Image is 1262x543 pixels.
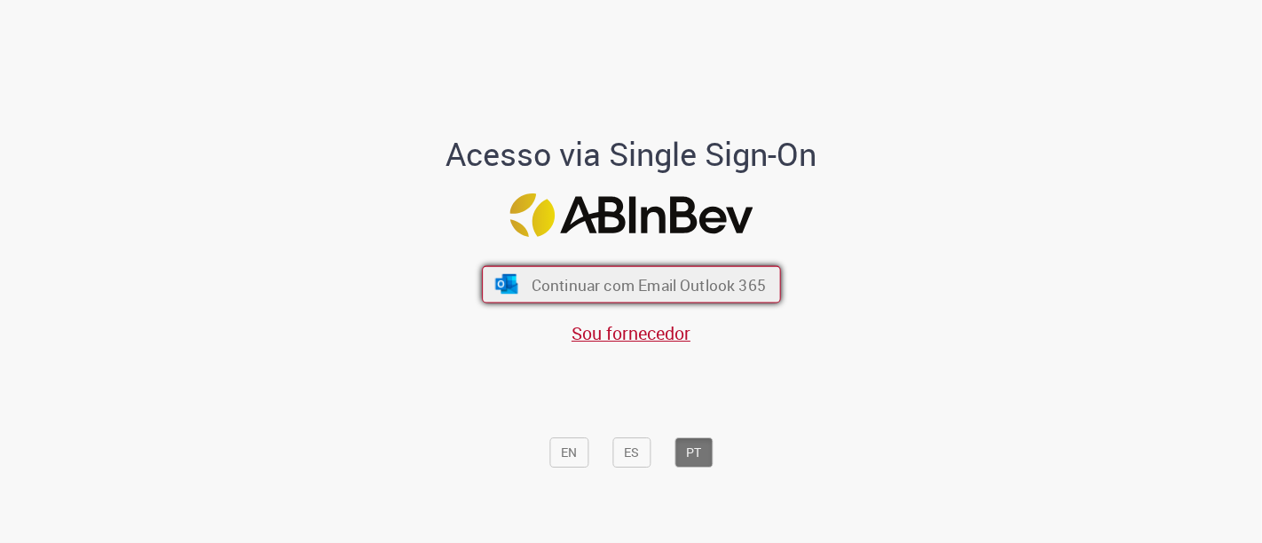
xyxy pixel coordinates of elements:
h1: Acesso via Single Sign-On [385,137,878,172]
span: Continuar com Email Outlook 365 [531,274,765,295]
button: PT [674,437,713,468]
button: ES [612,437,651,468]
button: EN [549,437,588,468]
img: ícone Azure/Microsoft 360 [493,274,519,294]
a: Sou fornecedor [572,321,690,345]
img: Logo ABInBev [509,193,753,237]
button: ícone Azure/Microsoft 360 Continuar com Email Outlook 365 [482,266,781,303]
